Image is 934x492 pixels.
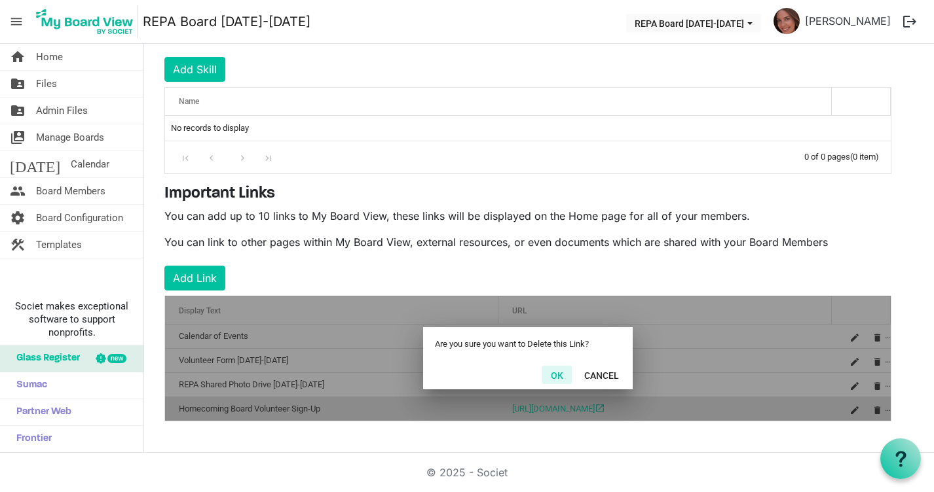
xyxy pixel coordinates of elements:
span: menu [4,9,29,34]
img: aLB5LVcGR_PCCk3EizaQzfhNfgALuioOsRVbMr9Zq1CLdFVQUAcRzChDQbMFezouKt6echON3eNsO59P8s_Ojg_thumb.png [774,8,800,34]
div: new [107,354,126,363]
button: OK [542,366,572,384]
span: Files [36,71,57,97]
span: Partner Web [10,399,71,425]
span: home [10,44,26,70]
a: My Board View Logo [32,5,143,38]
span: construction [10,232,26,258]
span: folder_shared [10,97,26,124]
h4: Important Links [164,184,891,203]
span: Manage Boards [36,124,104,150]
td: No records to display [165,116,891,141]
button: logout [896,8,924,35]
div: 0 of 0 pages (0 item) [804,141,891,169]
span: Templates [36,232,82,258]
a: © 2025 - Societ [426,466,508,479]
span: Board Members [36,178,105,204]
div: Go to previous page [202,148,220,166]
p: You can add up to 10 links to My Board View, these links will be displayed on the Home page for a... [164,208,891,224]
span: Sumac [10,372,47,398]
div: Go to first page [177,148,195,166]
span: Admin Files [36,97,88,124]
a: [PERSON_NAME] [800,8,896,34]
p: You can link to other pages within My Board View, external resources, or even documents which are... [164,234,891,250]
span: Name [179,97,199,106]
span: people [10,178,26,204]
div: Go to next page [234,148,252,166]
span: folder_shared [10,71,26,97]
button: Cancel [576,366,627,384]
span: Societ makes exceptional software to support nonprofits. [6,300,138,339]
span: (0 item) [850,152,879,162]
span: Home [36,44,63,70]
div: Are you sure you want to Delete this Link? [435,339,621,349]
img: My Board View Logo [32,5,138,38]
span: [DATE] [10,151,60,177]
div: Go to last page [259,148,277,166]
a: REPA Board [DATE]-[DATE] [143,9,310,35]
button: Add Skill [164,57,225,82]
span: Glass Register [10,345,80,372]
span: Calendar [71,151,109,177]
button: REPA Board 2025-2026 dropdownbutton [626,14,761,32]
button: Add Link [164,266,225,290]
span: 0 of 0 pages [804,152,850,162]
span: settings [10,205,26,231]
span: Frontier [10,426,52,452]
span: switch_account [10,124,26,150]
span: Board Configuration [36,205,123,231]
